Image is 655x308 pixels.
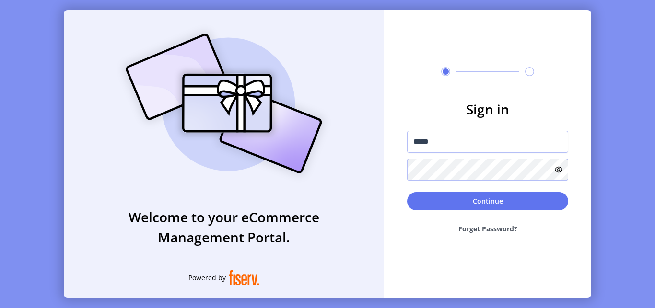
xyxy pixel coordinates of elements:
h3: Welcome to your eCommerce Management Portal. [64,207,384,247]
button: Forget Password? [407,216,568,241]
img: card_Illustration.svg [111,23,337,184]
h3: Sign in [407,99,568,119]
span: Powered by [188,273,226,283]
button: Continue [407,192,568,210]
